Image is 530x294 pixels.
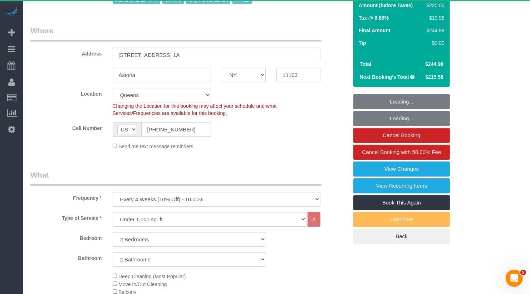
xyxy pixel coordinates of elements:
[359,39,366,47] label: Tip
[359,2,413,9] label: Amount (before Taxes)
[424,14,445,21] div: $19.98
[141,122,211,137] input: Cell Number
[276,68,320,82] input: Zip Code
[424,27,445,34] div: $244.98
[118,144,193,149] span: Send me text message reminders
[25,48,107,57] label: Address
[113,68,211,82] input: City
[25,192,107,202] label: Frequency *
[4,7,19,17] img: Automaid Logo
[359,14,389,21] label: Tax @ 8.88%
[520,270,526,275] span: 5
[425,74,443,80] span: $215.58
[425,61,443,67] span: $244.98
[118,274,186,279] span: Deep Cleaning (Most Popular)
[30,25,322,42] legend: Where
[353,229,450,244] a: Back
[360,74,409,80] strong: Next Booking's Total
[113,103,277,116] span: Changing the Location for this booking may affect your schedule and what Services/Frequencies are...
[25,232,107,242] label: Bedroom
[506,270,523,287] iframe: Intercom live chat
[353,128,450,143] a: Cancel Booking
[25,122,107,132] label: Cell Number
[353,178,450,193] a: View Recurring Items
[353,145,450,160] a: Cancel Booking with 50.00% Fee
[118,281,167,287] span: Move In/Out Cleaning
[25,212,107,222] label: Type of Service *
[360,61,371,67] strong: Total
[353,195,450,210] a: Book This Again
[30,170,322,186] legend: What
[25,252,107,262] label: Bathroom
[424,2,445,9] div: $225.00
[359,27,391,34] label: Final Amount
[362,149,441,155] span: Cancel Booking with 50.00% Fee
[424,39,445,47] div: $0.00
[25,88,107,97] label: Location
[353,162,450,177] a: View Changes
